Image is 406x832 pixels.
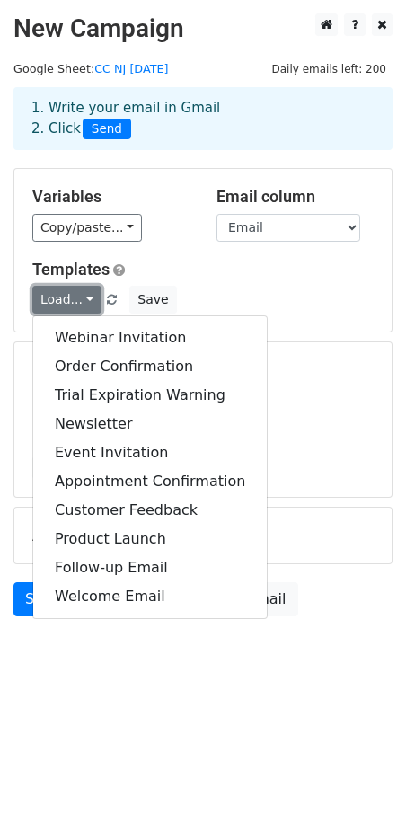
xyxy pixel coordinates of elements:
[83,119,131,140] span: Send
[32,286,101,314] a: Load...
[316,746,406,832] iframe: Chat Widget
[13,582,73,616] a: Send
[33,525,267,553] a: Product Launch
[94,62,168,75] a: CC NJ [DATE]
[33,553,267,582] a: Follow-up Email
[32,260,110,279] a: Templates
[33,381,267,410] a: Trial Expiration Warning
[265,59,393,79] span: Daily emails left: 200
[33,496,267,525] a: Customer Feedback
[216,187,374,207] h5: Email column
[33,467,267,496] a: Appointment Confirmation
[129,286,176,314] button: Save
[32,187,190,207] h5: Variables
[33,410,267,438] a: Newsletter
[13,62,169,75] small: Google Sheet:
[13,13,393,44] h2: New Campaign
[33,323,267,352] a: Webinar Invitation
[33,352,267,381] a: Order Confirmation
[33,582,267,611] a: Welcome Email
[18,98,388,139] div: 1. Write your email in Gmail 2. Click
[33,438,267,467] a: Event Invitation
[32,214,142,242] a: Copy/paste...
[265,62,393,75] a: Daily emails left: 200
